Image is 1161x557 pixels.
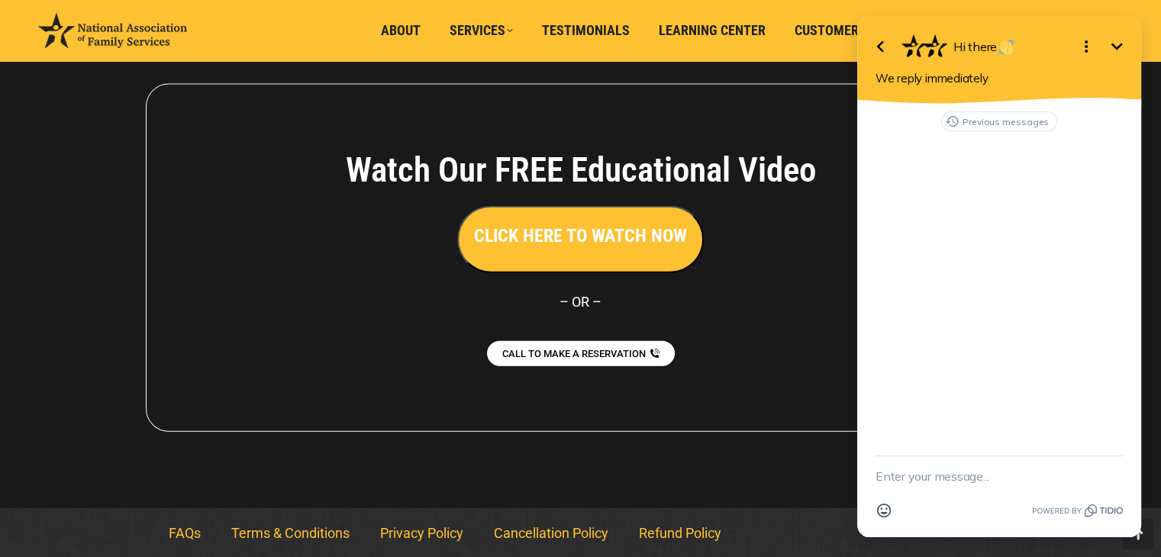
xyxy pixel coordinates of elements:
[161,40,176,55] img: 👋
[457,206,704,273] button: CLICK HERE TO WATCH NOW
[381,22,421,39] span: About
[195,501,285,520] a: Powered by Tidio.
[32,496,61,525] button: Open Emoji picker
[38,71,150,85] span: We reply immediately
[457,229,704,245] a: CLICK HERE TO WATCH NOW
[153,516,216,551] a: FAQs
[370,16,431,45] a: About
[531,16,640,45] a: Testimonials
[216,516,365,551] a: Terms & Conditions
[38,456,285,496] textarea: New message
[479,516,624,551] a: Cancellation Policy
[450,22,513,39] span: Services
[502,349,646,359] span: CALL TO MAKE A RESERVATION
[784,16,921,45] a: Customer Service
[487,341,675,366] a: CALL TO MAKE A RESERVATION
[648,16,776,45] a: Learning Center
[560,294,601,310] span: – OR –
[264,31,295,62] button: Minimize
[365,516,479,551] a: Privacy Policy
[795,22,910,39] span: Customer Service
[659,22,766,39] span: Learning Center
[153,516,1008,551] nav: Menu
[38,13,187,48] img: National Association of Family Services
[542,22,630,39] span: Testimonials
[624,516,737,551] a: Refund Policy
[474,223,687,249] h3: CLICK HERE TO WATCH NOW
[261,150,901,191] h4: Watch Our FREE Educational Video
[116,39,178,54] span: Hi there
[234,31,264,62] button: Open options
[104,111,220,131] button: Previous messages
